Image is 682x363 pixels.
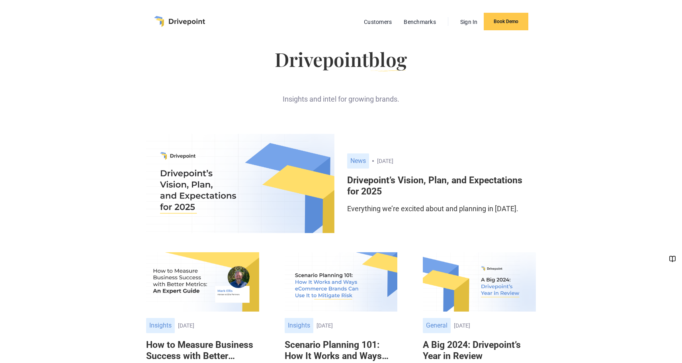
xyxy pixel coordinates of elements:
[317,322,398,329] div: [DATE]
[347,175,536,197] h6: Drivepoint’s Vision, Plan, and Expectations for 2025
[347,204,536,214] p: Everything we’re excited about and planning in [DATE].
[146,339,259,361] h6: How to Measure Business Success with Better Metrics: An Expert Guide
[423,318,451,333] div: General
[146,49,536,69] h1: Drivepoint
[400,17,440,27] a: Benchmarks
[154,16,205,27] a: home
[456,17,482,27] a: Sign In
[369,46,407,72] span: blog
[146,318,175,333] div: Insights
[178,322,259,329] div: [DATE]
[360,17,396,27] a: Customers
[285,339,398,361] h6: Scenario Planning 101: How It Works and Ways eCommerce Brands Can Use It to Mitigate Risk
[423,252,536,312] img: A Big 2024: Drivepoint’s Year in Review
[423,339,536,361] h6: A Big 2024: Drivepoint’s Year in Review
[484,13,528,30] a: Book Demo
[347,153,369,169] div: News
[454,322,536,329] div: [DATE]
[146,81,536,104] div: Insights and intel for growing brands.
[285,318,313,333] div: Insights
[377,158,536,165] div: [DATE]
[146,252,259,312] img: How to Measure Business Success with Better Metrics: An Expert Guide
[285,252,398,312] img: Scenario Planning 101: How It Works and Ways eCommerce Brands Can Use It to Mitigate Risk
[347,153,536,213] a: News[DATE]Drivepoint’s Vision, Plan, and Expectations for 2025Everything we’re excited about and ...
